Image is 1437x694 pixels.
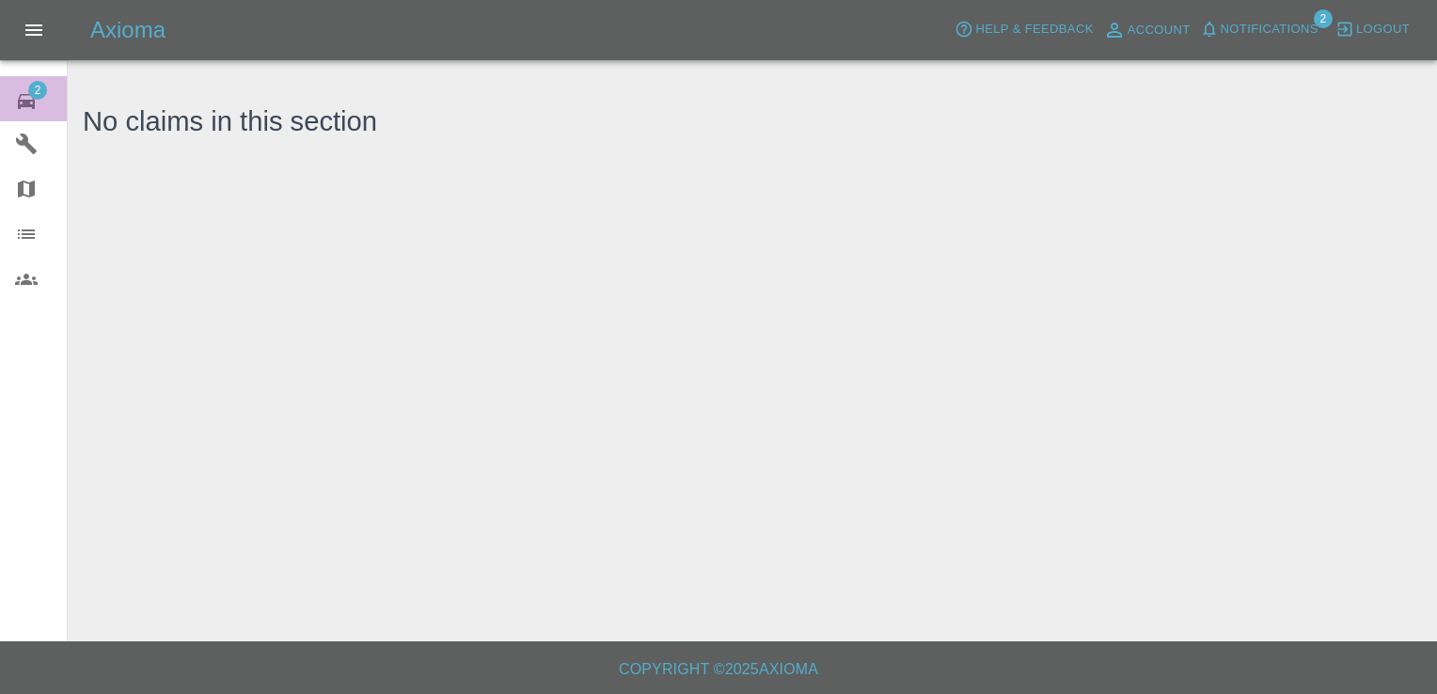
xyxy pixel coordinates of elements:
[1314,9,1333,28] span: 2
[83,102,377,143] h3: No claims in this section
[1195,15,1323,44] button: Notifications
[1128,20,1191,41] span: Account
[1331,15,1414,44] button: Logout
[1356,19,1410,40] span: Logout
[950,15,1097,44] button: Help & Feedback
[975,19,1093,40] span: Help & Feedback
[11,8,56,53] button: Open drawer
[15,656,1422,683] h6: Copyright © 2025 Axioma
[1098,15,1195,45] a: Account
[28,81,47,100] span: 2
[90,15,166,45] h5: Axioma
[1221,19,1319,40] span: Notifications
